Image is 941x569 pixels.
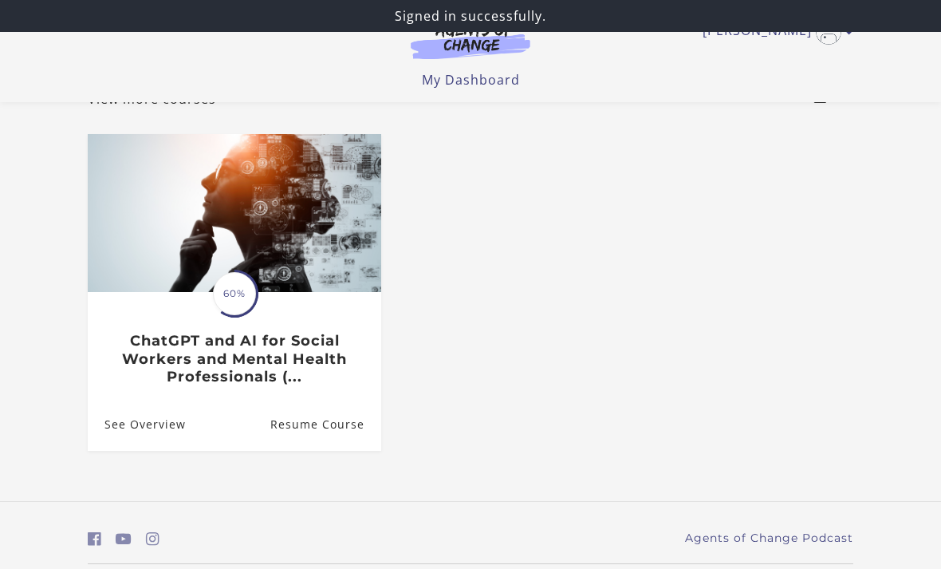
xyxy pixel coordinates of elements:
[270,398,381,450] a: ChatGPT and AI for Social Workers and Mental Health Professionals (...: Resume Course
[116,531,132,547] i: https://www.youtube.com/c/AgentsofChangeTestPrepbyMeaganMitchell (Open in a new window)
[685,530,853,547] a: Agents of Change Podcast
[6,6,935,26] p: Signed in successfully.
[104,332,364,386] h3: ChatGPT and AI for Social Workers and Mental Health Professionals (...
[213,272,256,315] span: 60%
[422,71,520,89] a: My Dashboard
[394,22,547,59] img: Agents of Change Logo
[116,528,132,551] a: https://www.youtube.com/c/AgentsofChangeTestPrepbyMeaganMitchell (Open in a new window)
[703,19,845,45] a: Toggle menu
[88,528,101,551] a: https://www.facebook.com/groups/aswbtestprep (Open in a new window)
[88,531,101,547] i: https://www.facebook.com/groups/aswbtestprep (Open in a new window)
[146,528,159,551] a: https://www.instagram.com/agentsofchangeprep/ (Open in a new window)
[88,398,186,450] a: ChatGPT and AI for Social Workers and Mental Health Professionals (...: See Overview
[146,531,159,547] i: https://www.instagram.com/agentsofchangeprep/ (Open in a new window)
